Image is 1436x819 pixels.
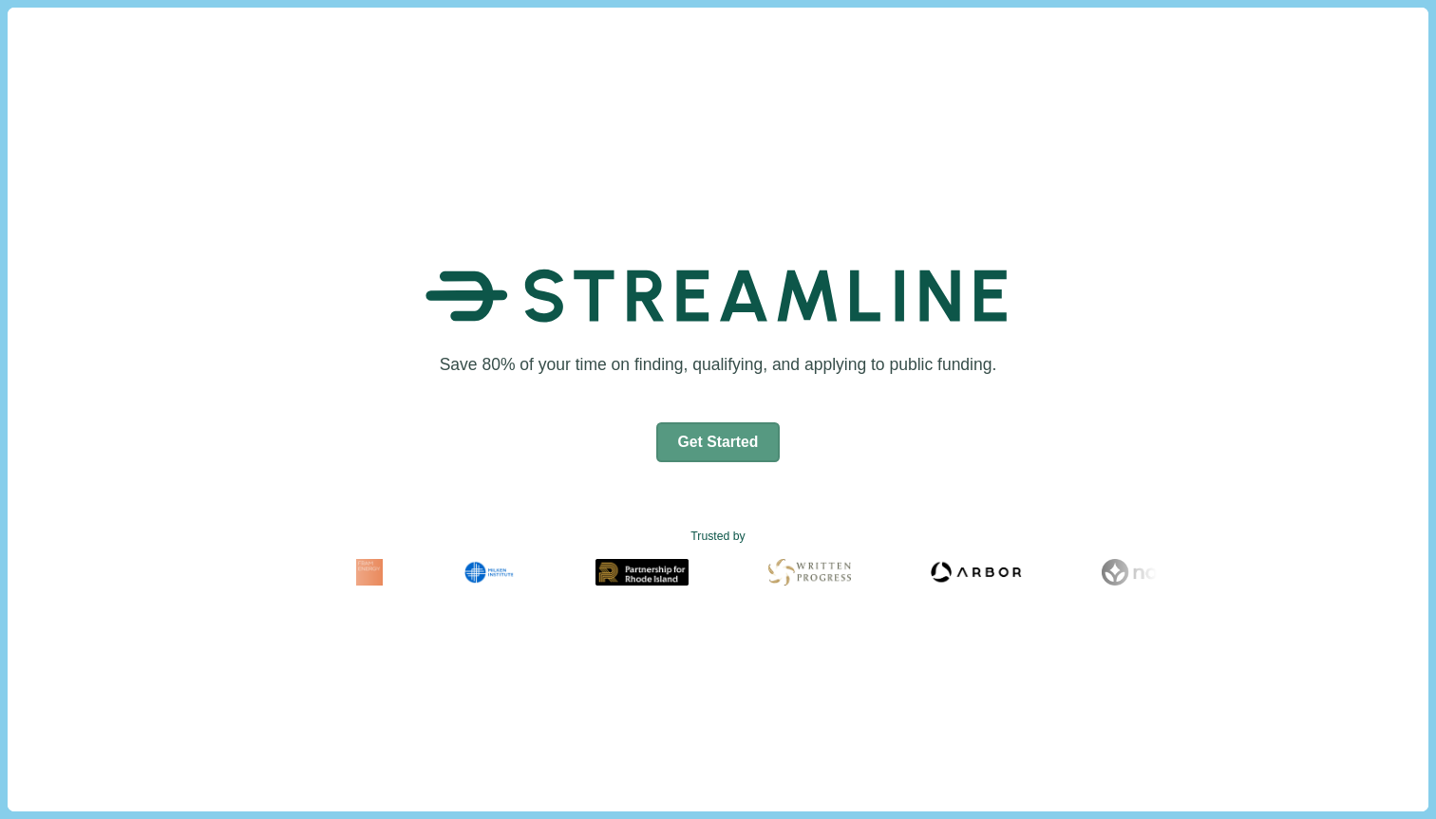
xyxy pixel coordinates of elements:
img: Arbor Logo [925,559,1016,586]
img: Streamline Climate Logo [425,243,1011,349]
text: Trusted by [690,529,745,546]
button: Get Started [656,422,781,462]
img: Fram Energy Logo [350,559,377,586]
img: Partnership for Rhode Island Logo [590,559,683,586]
h1: Save 80% of your time on finding, qualifying, and applying to public funding. [433,353,1003,377]
img: Written Progress Logo [763,559,845,586]
img: Noya Logo [1096,559,1175,586]
img: Milken Institute Logo [457,559,510,586]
